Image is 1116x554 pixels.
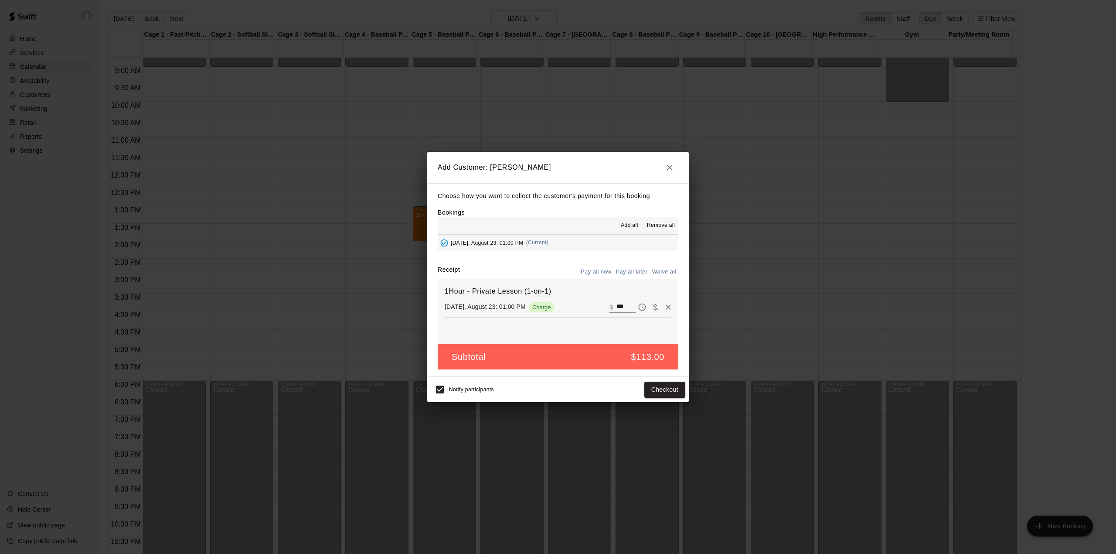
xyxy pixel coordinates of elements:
[451,239,524,246] span: [DATE], August 23: 01:00 PM
[647,221,675,230] span: Remove all
[650,265,678,279] button: Waive all
[438,236,451,250] button: Added - Collect Payment
[445,302,526,311] p: [DATE], August 23: 01:00 PM
[438,265,460,279] label: Receipt
[427,152,689,183] h2: Add Customer: [PERSON_NAME]
[643,219,678,233] button: Remove all
[662,301,675,314] button: Remove
[644,382,685,398] button: Checkout
[649,303,662,310] span: Waive payment
[631,351,665,363] h5: $113.00
[438,235,678,251] button: Added - Collect Payment[DATE], August 23: 01:00 PM(Current)
[614,265,650,279] button: Pay all later
[578,265,614,279] button: Pay all now
[452,351,486,363] h5: Subtotal
[449,387,494,393] span: Notify participants
[438,191,678,202] p: Choose how you want to collect the customer's payment for this booking
[636,303,649,310] span: Pay later
[529,304,555,311] span: Charge
[616,219,643,233] button: Add all
[438,209,465,216] label: Bookings
[526,239,549,246] span: (Current)
[621,221,638,230] span: Add all
[445,286,671,297] h6: 1Hour - Private Lesson (1-on-1)
[609,303,613,311] p: $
